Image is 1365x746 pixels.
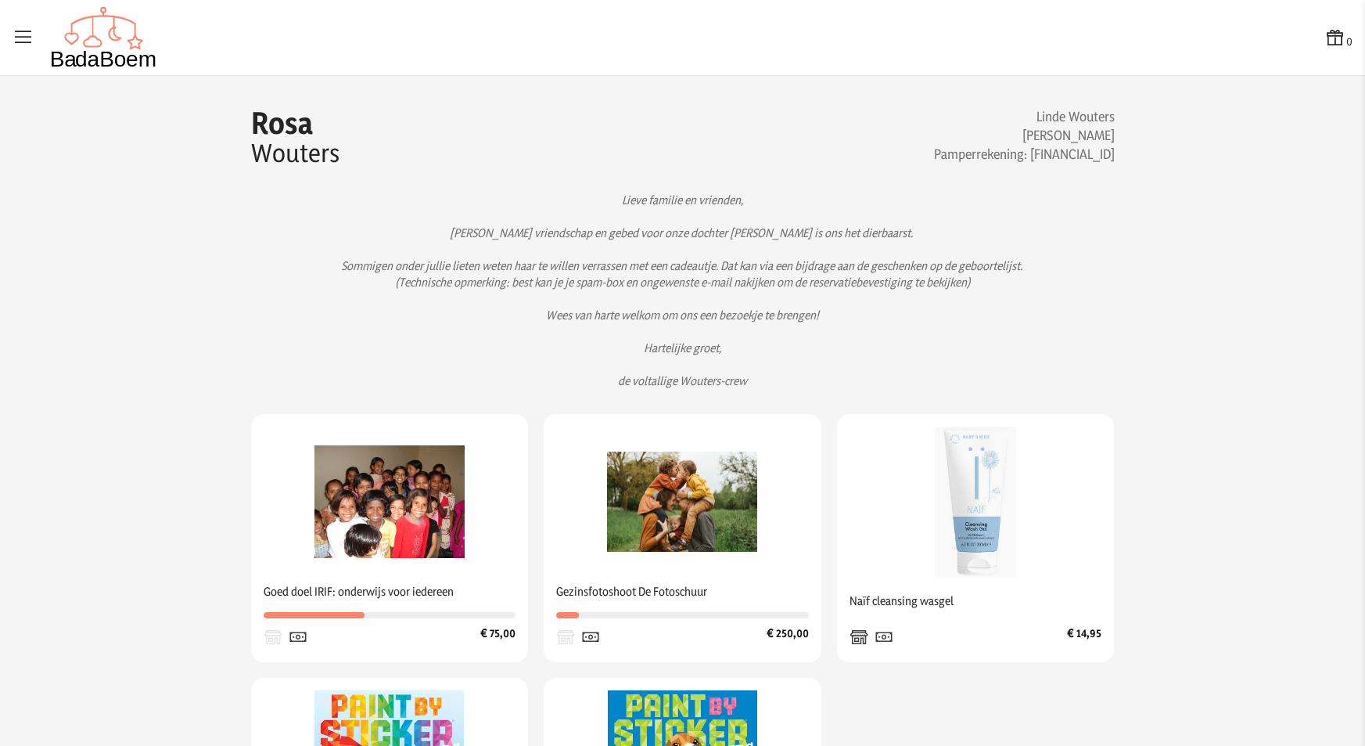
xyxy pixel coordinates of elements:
[480,625,515,650] span: € 75,00
[1067,625,1101,650] span: € 14,95
[683,107,1115,126] h3: Linde Wouters
[1324,27,1352,49] button: 0
[683,126,1115,145] h3: [PERSON_NAME]
[50,6,157,69] img: Badaboem
[683,145,1115,164] h3: Pamperrekening: [FINANCIAL_ID]
[251,107,683,139] p: Rosa
[264,577,516,606] span: Goed doel IRIF: onderwijs voor iedereen
[607,427,757,577] img: Gezinsfotoshoot De Fotoschuur
[314,427,465,577] img: Goed doel IRIF: onderwijs voor iedereen
[767,625,809,650] span: € 250,00
[900,427,1051,577] img: Naïf cleansing wasgel
[850,586,1102,615] span: Naïf cleansing wasgel
[251,139,683,167] p: Wouters
[276,192,1090,389] p: Lieve familie en vrienden, [PERSON_NAME] vriendschap en gebed voor onze dochter [PERSON_NAME] is ...
[556,577,809,606] span: Gezinsfotoshoot De Fotoschuur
